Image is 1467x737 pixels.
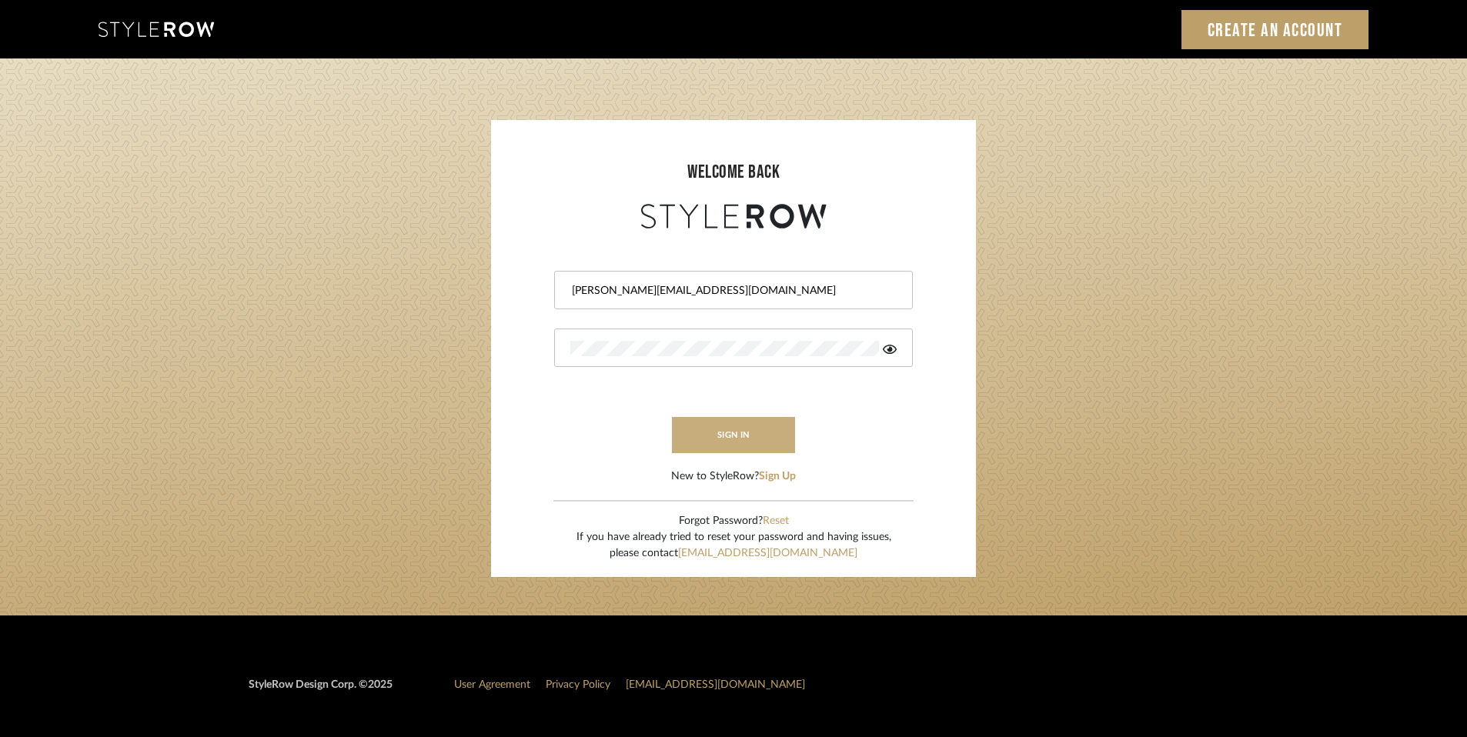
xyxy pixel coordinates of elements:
[506,158,961,186] div: welcome back
[454,679,530,690] a: User Agreement
[678,548,857,559] a: [EMAIL_ADDRESS][DOMAIN_NAME]
[763,513,789,529] button: Reset
[249,677,393,705] div: StyleRow Design Corp. ©2025
[626,679,805,690] a: [EMAIL_ADDRESS][DOMAIN_NAME]
[546,679,610,690] a: Privacy Policy
[570,283,893,298] input: Email Address
[576,513,891,529] div: Forgot Password?
[1181,10,1369,49] a: Create an Account
[576,529,891,562] div: If you have already tried to reset your password and having issues, please contact
[671,469,796,485] div: New to StyleRow?
[759,469,796,485] button: Sign Up
[672,417,795,453] button: sign in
